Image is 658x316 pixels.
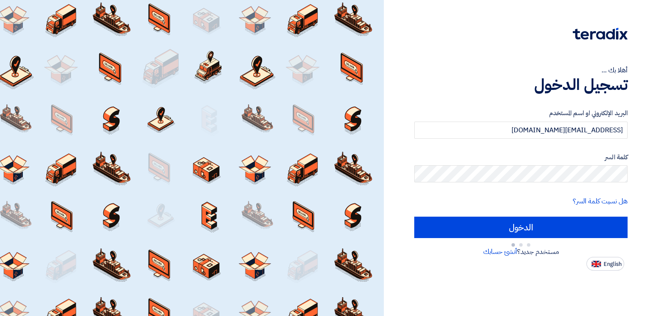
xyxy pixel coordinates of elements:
label: البريد الإلكتروني او اسم المستخدم [414,108,628,118]
a: هل نسيت كلمة السر؟ [573,196,628,206]
input: أدخل بريد العمل الإلكتروني او اسم المستخدم الخاص بك ... [414,122,628,139]
div: أهلا بك ... [414,65,628,75]
span: English [604,261,622,267]
h1: تسجيل الدخول [414,75,628,94]
label: كلمة السر [414,152,628,162]
img: Teradix logo [573,28,628,40]
button: English [586,257,624,271]
input: الدخول [414,217,628,238]
div: مستخدم جديد؟ [414,247,628,257]
img: en-US.png [592,261,601,267]
a: أنشئ حسابك [483,247,517,257]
